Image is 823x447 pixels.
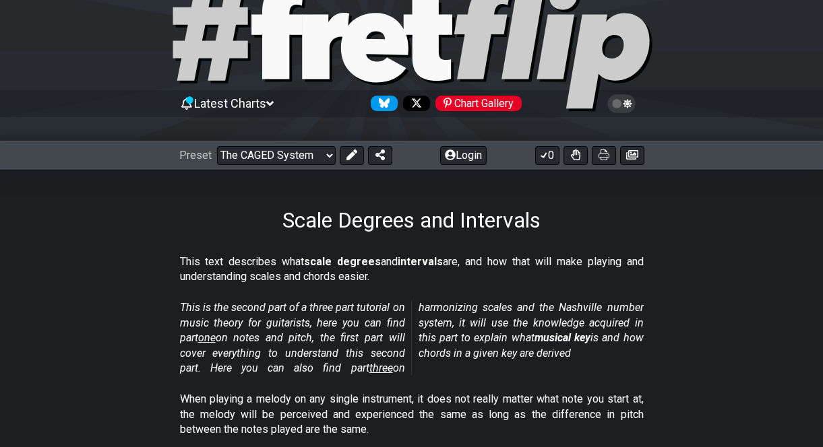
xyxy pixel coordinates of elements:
[620,146,644,165] button: Create image
[365,96,398,111] a: Follow #fretflip at Bluesky
[614,98,630,110] span: Toggle light / dark theme
[535,146,559,165] button: 0
[194,96,266,110] span: Latest Charts
[180,254,644,285] p: This text describes what and are, and how that will make playing and understanding scales and cho...
[368,146,392,165] button: Share Preset
[535,331,590,344] strong: musical key
[304,255,381,268] strong: scale degrees
[180,301,644,374] em: This is the second part of a three part tutorial on music theory for guitarists, here you can fin...
[369,362,393,374] span: three
[435,96,522,111] div: Chart Gallery
[198,331,216,344] span: one
[398,255,443,268] strong: intervals
[179,149,212,162] span: Preset
[440,146,487,165] button: Login
[180,392,644,437] p: When playing a melody on any single instrument, it does not really matter what note you start at,...
[430,96,522,111] a: #fretflip at Pinterest
[282,207,541,233] h1: Scale Degrees and Intervals
[217,146,336,165] select: Preset
[563,146,588,165] button: Toggle Dexterity for all fretkits
[592,146,616,165] button: Print
[340,146,364,165] button: Edit Preset
[398,96,430,111] a: Follow #fretflip at X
